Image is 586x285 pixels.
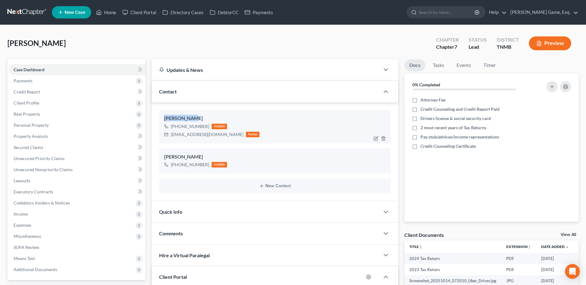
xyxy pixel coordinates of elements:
span: Lawsuits [14,178,30,183]
a: Events [452,59,476,71]
span: Client Profile [14,100,39,105]
div: District [497,36,519,43]
a: Directory Cases [159,7,207,18]
span: Quick Info [159,209,182,215]
a: Extensionunfold_more [506,244,531,249]
span: Means Test [14,256,35,261]
span: Miscellaneous [14,233,41,239]
div: [EMAIL_ADDRESS][DOMAIN_NAME] [171,131,243,138]
span: Secured Claims [14,145,43,150]
td: [DATE] [536,264,574,275]
button: Preview [529,36,571,50]
a: Timer [478,59,501,71]
a: SOFA Review [9,242,145,253]
span: Client Portal [159,274,187,280]
span: Codebtors Insiders & Notices [14,200,70,205]
span: Drivers license & social security card [420,115,491,122]
a: Date Added expand_more [541,244,569,249]
div: Client Documents [404,232,444,238]
span: Personal Property [14,122,49,128]
a: Unsecured Nonpriority Claims [9,164,145,175]
div: [PERSON_NAME] [164,153,386,161]
a: Case Dashboard [9,64,145,75]
a: Help [486,7,507,18]
a: Titleunfold_more [409,244,423,249]
a: Tasks [428,59,449,71]
div: mobile [212,162,227,167]
div: [PHONE_NUMBER] [171,123,209,130]
div: Status [469,36,487,43]
span: Income [14,211,28,217]
i: expand_more [565,245,569,249]
div: mobile [212,124,227,129]
a: Executory Contracts [9,186,145,197]
span: Credit Counseling and Credit Report Paid [420,106,500,112]
a: DebtorCC [207,7,242,18]
td: PDF [501,264,536,275]
div: Chapter [436,43,459,51]
i: unfold_more [528,245,531,249]
span: 7 [454,44,457,50]
input: Search by name... [419,6,475,18]
div: Lead [469,43,487,51]
a: Lawsuits [9,175,145,186]
span: Attorney Fee [420,97,445,103]
a: Home [93,7,119,18]
strong: 0% Completed [412,82,440,87]
span: New Case [65,10,85,15]
td: 2023 Tax Return [404,264,501,275]
div: Chapter [436,36,459,43]
span: SOFA Review [14,245,39,250]
a: Credit Report [9,86,145,97]
a: Secured Claims [9,142,145,153]
div: [PERSON_NAME] [164,115,386,122]
span: Unsecured Priority Claims [14,156,65,161]
i: unfold_more [419,245,423,249]
div: home [246,132,259,137]
a: Unsecured Priority Claims [9,153,145,164]
span: [PERSON_NAME] [7,39,66,47]
a: Client Portal [119,7,159,18]
td: [DATE] [536,253,574,264]
td: PDF [501,253,536,264]
span: Payments [14,78,32,83]
span: 2 most recent years of Tax Returns [420,125,486,131]
span: Pay stub/advices/income representations [420,134,499,140]
span: Case Dashboard [14,67,44,72]
span: Credit Report [14,89,40,94]
a: View All [561,233,576,237]
span: Property Analysis [14,134,48,139]
div: TNMB [497,43,519,51]
a: Payments [242,7,276,18]
span: Comments [159,230,183,236]
span: Additional Documents [14,267,57,272]
a: Property Analysis [9,131,145,142]
button: New Contact [164,184,386,188]
a: [PERSON_NAME] Game, Esq. [507,7,578,18]
a: Docs [404,59,425,71]
div: Open Intercom Messenger [565,264,580,279]
span: Executory Contracts [14,189,53,194]
div: Updates & News [159,67,372,73]
span: Real Property [14,111,40,117]
td: 2024 Tax Return [404,253,501,264]
span: Hire a Virtual Paralegal [159,252,210,258]
span: Expenses [14,222,31,228]
span: Credit Counseling Certificate [420,143,476,149]
span: Unsecured Nonpriority Claims [14,167,73,172]
span: Contact [159,89,177,94]
div: [PHONE_NUMBER] [171,162,209,168]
